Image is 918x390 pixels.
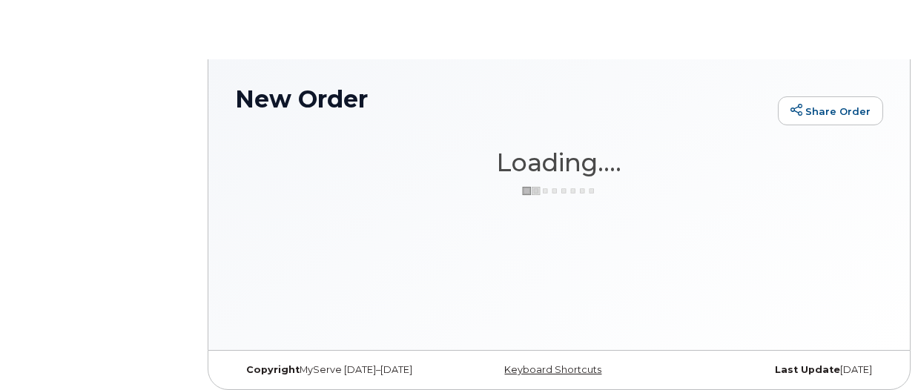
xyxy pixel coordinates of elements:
[246,364,300,375] strong: Copyright
[775,364,840,375] strong: Last Update
[522,185,596,196] img: ajax-loader-3a6953c30dc77f0bf724df975f13086db4f4c1262e45940f03d1251963f1bf2e.gif
[235,86,770,112] h1: New Order
[235,364,451,376] div: MyServe [DATE]–[DATE]
[235,149,883,176] h1: Loading....
[504,364,601,375] a: Keyboard Shortcuts
[778,96,883,126] a: Share Order
[667,364,883,376] div: [DATE]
